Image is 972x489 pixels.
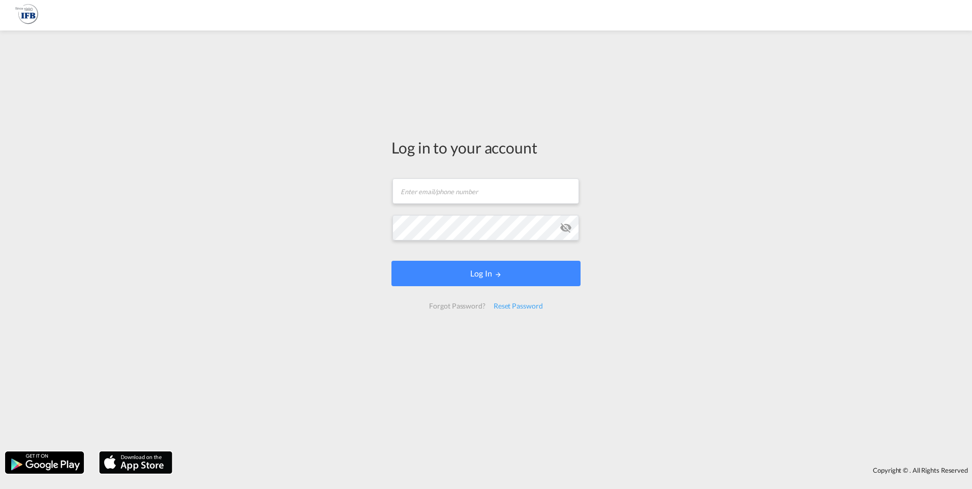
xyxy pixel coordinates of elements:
input: Enter email/phone number [392,178,579,204]
div: Log in to your account [391,137,581,158]
div: Forgot Password? [425,297,489,315]
div: Reset Password [490,297,547,315]
img: 1f261f00256b11eeaf3d89493e6660f9.png [15,4,38,27]
img: google.png [4,450,85,475]
button: LOGIN [391,261,581,286]
img: apple.png [98,450,173,475]
md-icon: icon-eye-off [560,222,572,234]
div: Copyright © . All Rights Reserved [177,462,972,479]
